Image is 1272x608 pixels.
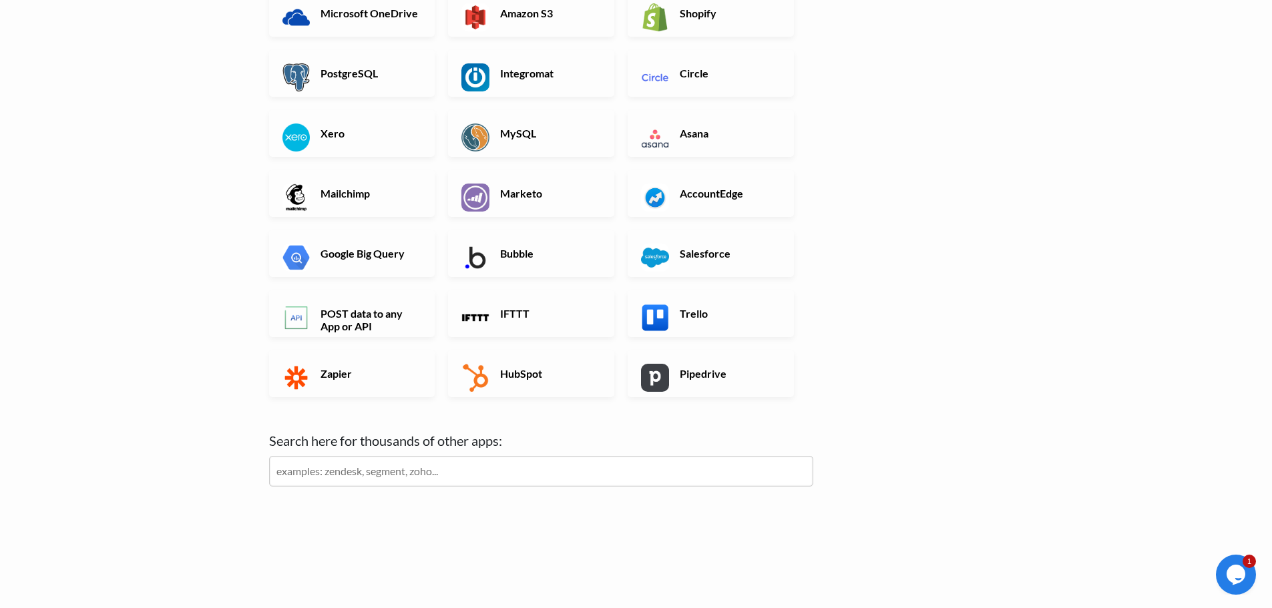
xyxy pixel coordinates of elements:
[282,244,310,272] img: Google Big Query App & API
[641,364,669,392] img: Pipedrive App & API
[448,110,614,157] a: MySQL
[1216,555,1259,595] iframe: chat widget
[269,430,813,450] label: Search here for thousands of other apps:
[282,364,310,392] img: Zapier App & API
[282,304,310,332] img: POST data to any App or API App & API
[676,247,781,260] h6: Salesforce
[628,290,794,337] a: Trello
[448,230,614,277] a: Bubble
[676,307,781,320] h6: Trello
[497,7,602,19] h6: Amazon S3
[461,184,489,212] img: Marketo App & API
[269,290,435,337] a: POST data to any App or API
[628,170,794,217] a: AccountEdge
[641,123,669,151] img: Asana App & API
[269,110,435,157] a: Xero
[448,50,614,97] a: Integromat
[676,187,781,200] h6: AccountEdge
[628,110,794,157] a: Asana
[497,367,602,380] h6: HubSpot
[317,187,422,200] h6: Mailchimp
[676,67,781,79] h6: Circle
[628,350,794,397] a: Pipedrive
[317,247,422,260] h6: Google Big Query
[448,170,614,217] a: Marketo
[317,7,422,19] h6: Microsoft OneDrive
[461,3,489,31] img: Amazon S3 App & API
[269,170,435,217] a: Mailchimp
[461,244,489,272] img: Bubble App & API
[461,364,489,392] img: HubSpot App & API
[282,123,310,151] img: Xero App & API
[269,350,435,397] a: Zapier
[317,127,422,139] h6: Xero
[676,7,781,19] h6: Shopify
[269,456,813,487] input: examples: zendesk, segment, zoho...
[282,184,310,212] img: Mailchimp App & API
[641,244,669,272] img: Salesforce App & API
[497,67,602,79] h6: Integromat
[282,63,310,91] img: PostgreSQL App & API
[641,184,669,212] img: AccountEdge App & API
[497,307,602,320] h6: IFTTT
[628,50,794,97] a: Circle
[461,304,489,332] img: IFTTT App & API
[269,50,435,97] a: PostgreSQL
[269,230,435,277] a: Google Big Query
[461,63,489,91] img: Integromat App & API
[317,367,422,380] h6: Zapier
[497,247,602,260] h6: Bubble
[641,3,669,31] img: Shopify App & API
[461,123,489,151] img: MySQL App & API
[448,290,614,337] a: IFTTT
[317,307,422,332] h6: POST data to any App or API
[448,350,614,397] a: HubSpot
[317,67,422,79] h6: PostgreSQL
[497,127,602,139] h6: MySQL
[497,187,602,200] h6: Marketo
[641,63,669,91] img: Circle App & API
[628,230,794,277] a: Salesforce
[676,127,781,139] h6: Asana
[641,304,669,332] img: Trello App & API
[282,3,310,31] img: Microsoft OneDrive App & API
[676,367,781,380] h6: Pipedrive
